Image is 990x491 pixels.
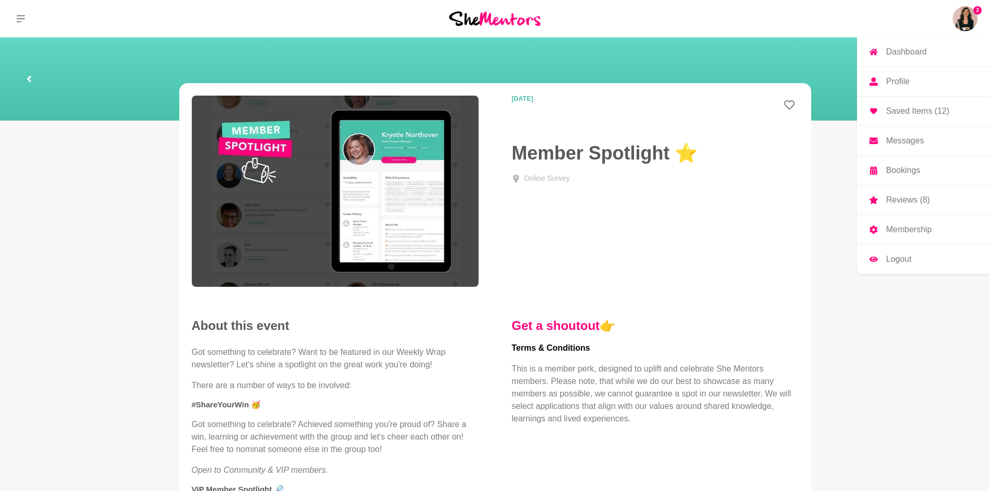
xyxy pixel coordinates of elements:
[192,318,479,334] h2: About this event
[512,141,799,165] h1: Member Spotlight ⭐
[973,6,982,15] span: 2
[886,137,924,145] p: Messages
[886,166,920,175] p: Bookings
[886,77,909,86] p: Profile
[857,185,990,215] a: Reviews (8)
[857,97,990,126] a: Saved Items (12)
[192,346,479,371] p: Got something to celebrate? Want to be featured in our Weekly Wrap newsletter? Let's shine a spot...
[512,319,600,333] a: Get a shoutout
[192,400,479,410] h5: #ShareYourWin 🥳
[857,126,990,155] a: Messages
[886,225,932,234] p: Membership
[857,37,990,67] a: Dashboard
[512,343,590,352] strong: Terms & Conditions
[192,96,479,287] img: She Mentors Member Spotlight
[953,6,978,31] a: Mariana Queiroz2DashboardProfileSaved Items (12)MessagesBookingsReviews (8)MembershipLogout
[886,48,927,56] p: Dashboard
[512,96,639,102] time: [DATE]
[886,255,912,263] p: Logout
[512,318,799,334] h4: 👉
[886,107,949,115] p: Saved Items (12)
[953,6,978,31] img: Mariana Queiroz
[192,379,479,392] p: There are a number of ways to be involved:
[449,11,540,25] img: She Mentors Logo
[857,67,990,96] a: Profile
[857,156,990,185] a: Bookings
[192,466,328,474] em: Open to Community & VIP members.
[512,363,799,425] p: This is a member perk, designed to uplift and celebrate She Mentors members. Please note, that wh...
[886,196,930,204] p: Reviews (8)
[192,418,479,456] p: Got something to celebrate? Achieved something you're proud of? Share a win, learning or achievem...
[524,173,570,184] div: Online Survey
